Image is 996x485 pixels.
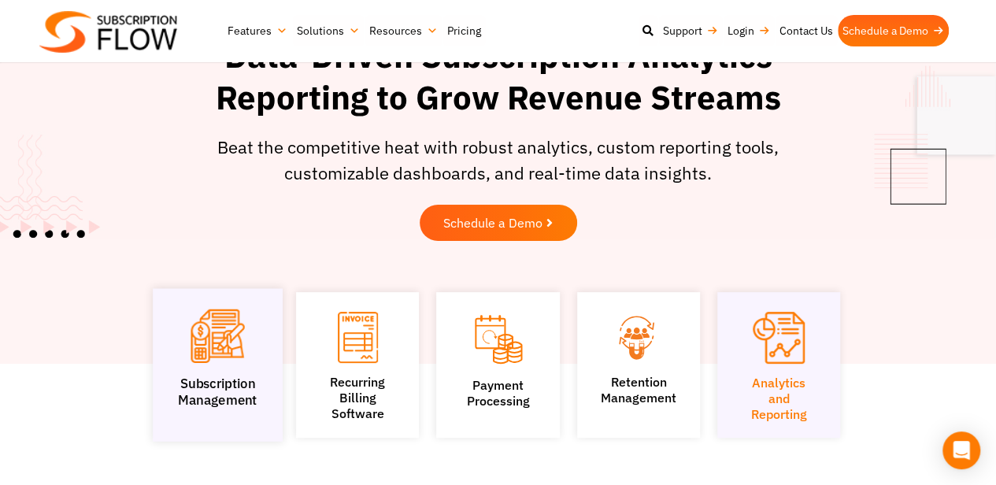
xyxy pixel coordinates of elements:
[472,312,524,366] img: Payment Processing icon
[292,15,365,46] a: Solutions
[223,15,292,46] a: Features
[466,377,529,409] a: PaymentProcessing
[838,15,949,46] a: Schedule a Demo
[601,312,677,362] img: Retention Management icon
[39,11,177,53] img: Subscriptionflow
[723,15,775,46] a: Login
[211,134,786,186] p: Beat the competitive heat with robust analytics, custom reporting tools, customizable dashboards,...
[751,375,807,422] a: Analytics andReporting
[365,15,442,46] a: Resources
[330,374,385,421] a: Recurring Billing Software
[775,15,838,46] a: Contact Us
[942,431,980,469] div: Open Intercom Messenger
[338,312,378,363] img: Recurring Billing Software icon
[442,15,486,46] a: Pricing
[753,312,805,364] img: Analytics and Reporting icon
[443,217,542,229] span: Schedule a Demo
[172,35,825,118] h1: Data-Driven Subscription Analytics Reporting to Grow Revenue Streams
[177,375,257,408] a: SubscriptionManagement
[191,309,244,363] img: Subscription Management icon
[420,205,577,241] a: Schedule a Demo
[601,374,676,405] a: Retention Management
[658,15,723,46] a: Support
